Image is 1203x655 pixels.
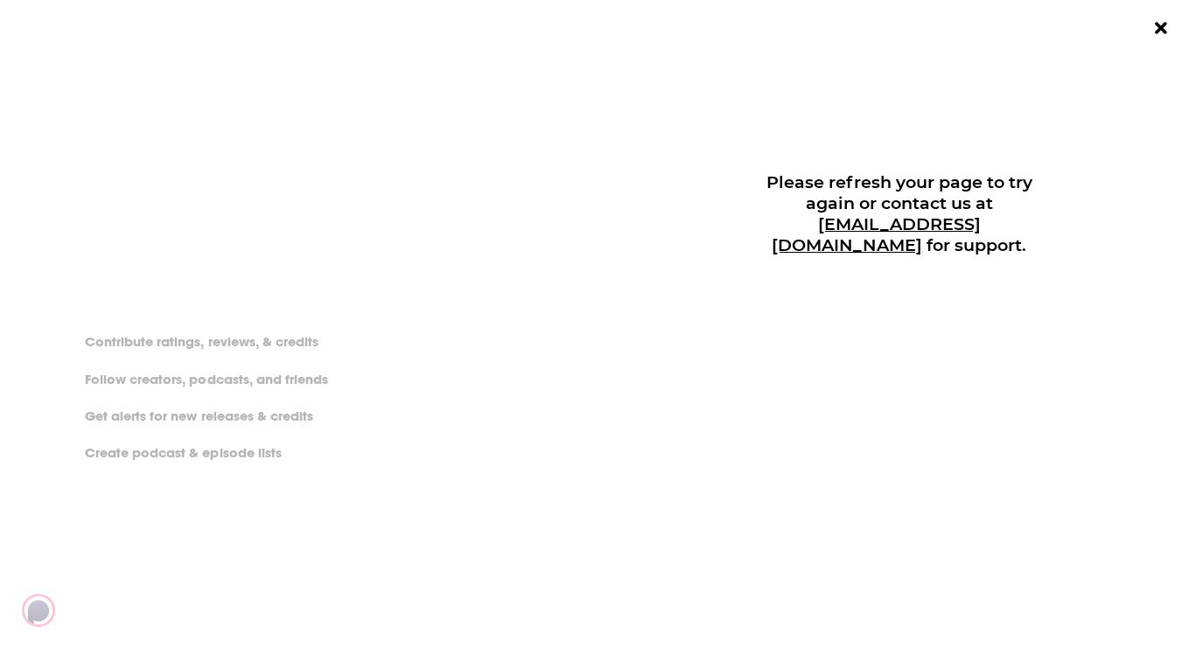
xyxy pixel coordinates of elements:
[772,213,981,255] a: [EMAIL_ADDRESS][DOMAIN_NAME]
[74,404,325,427] li: Get alerts for new releases & credits
[22,594,176,627] a: Podchaser - Follow, Share and Rate Podcasts
[74,441,294,463] li: Create podcast & episode lists
[158,92,331,116] a: create an account
[74,367,341,390] li: Follow creators, podcasts, and friends
[22,594,190,627] img: Podchaser - Follow, Share and Rate Podcasts
[745,171,1053,255] p: Please refresh your page to try again or contact us at for support.
[74,330,332,352] li: Contribute ratings, reviews, & credits
[1144,11,1178,45] button: Close Button
[74,299,424,316] li: On Podchaser you can:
